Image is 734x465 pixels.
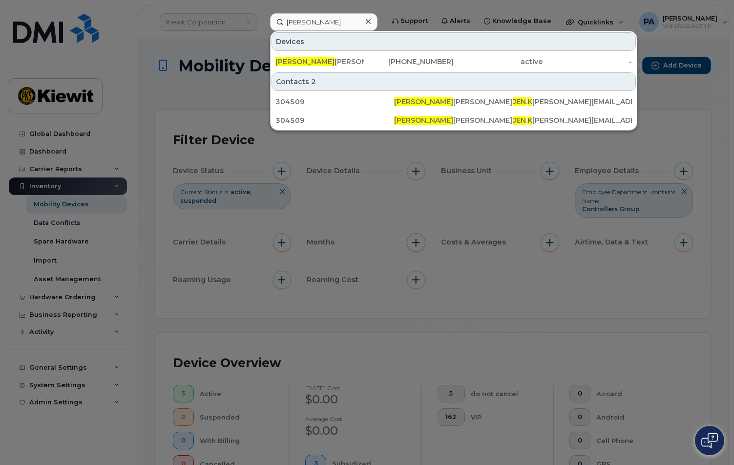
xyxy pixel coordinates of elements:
[527,116,532,125] span: K
[275,57,335,66] span: [PERSON_NAME]
[272,53,636,70] a: [PERSON_NAME][PERSON_NAME][PHONE_NUMBER]active-
[311,77,316,87] span: 2
[513,97,526,106] span: JEN
[543,57,631,66] div: -
[272,93,636,111] a: 304509[PERSON_NAME][PERSON_NAME]JEN.K[PERSON_NAME][EMAIL_ADDRESS][PERSON_NAME][DOMAIN_NAME]
[394,97,453,106] span: [PERSON_NAME]
[272,72,636,91] div: Contacts
[364,57,453,66] div: [PHONE_NUMBER]
[275,57,364,66] div: [PERSON_NAME]
[454,57,543,66] div: active
[513,116,526,125] span: JEN
[275,97,394,107] div: 304509
[527,97,532,106] span: K
[275,115,394,125] div: 304509
[272,111,636,129] a: 304509[PERSON_NAME][PERSON_NAME]JEN.K[PERSON_NAME][EMAIL_ADDRESS][PERSON_NAME][DOMAIN_NAME]
[701,433,718,448] img: Open chat
[513,115,631,125] div: . [PERSON_NAME][EMAIL_ADDRESS][PERSON_NAME][DOMAIN_NAME]
[513,97,631,107] div: . [PERSON_NAME][EMAIL_ADDRESS][PERSON_NAME][DOMAIN_NAME]
[394,116,453,125] span: [PERSON_NAME]
[394,97,513,107] div: [PERSON_NAME]
[272,32,636,51] div: Devices
[394,115,513,125] div: [PERSON_NAME]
